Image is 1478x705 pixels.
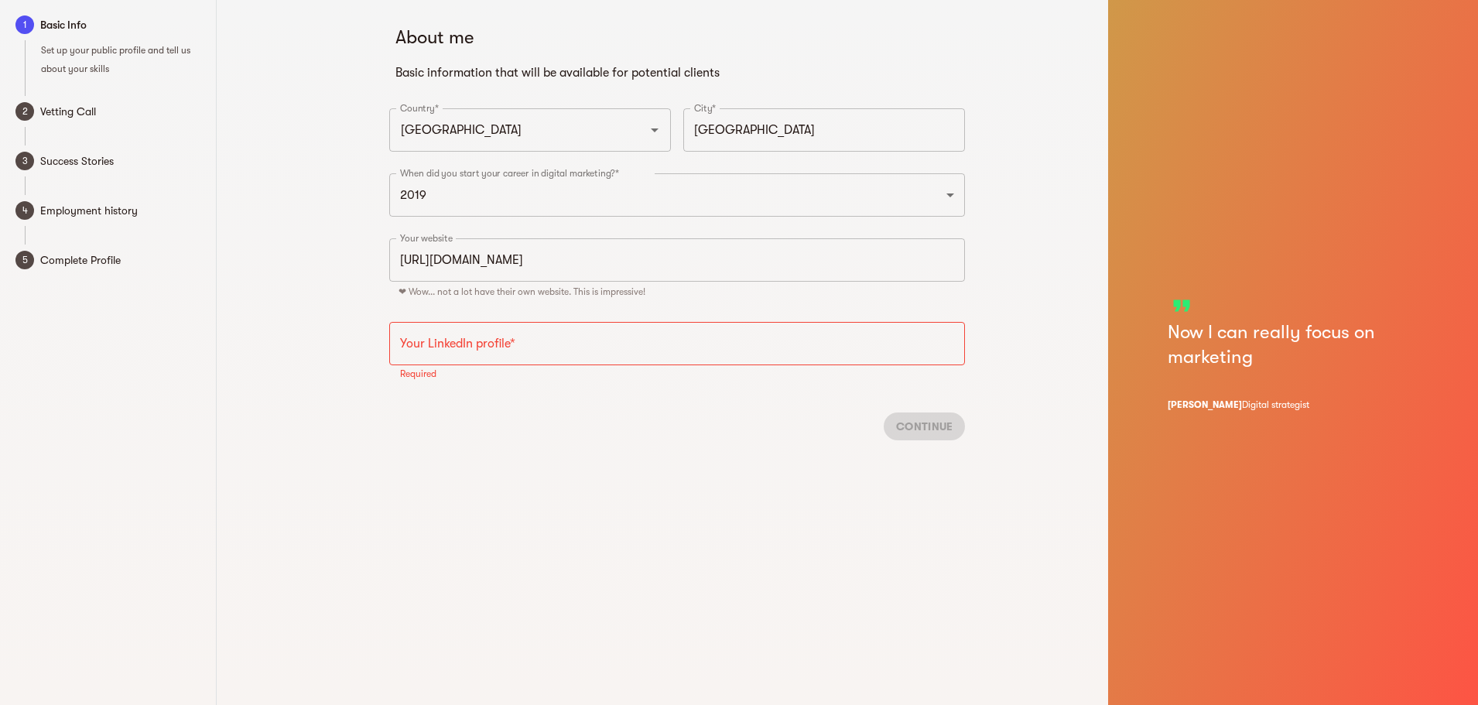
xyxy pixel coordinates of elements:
span: format_quote [1168,292,1196,320]
button: Open [644,119,665,141]
text: 3 [22,156,28,166]
input: City* [683,108,965,152]
span: Success Stories [40,152,200,170]
h5: About me [395,25,959,50]
text: 2 [22,106,28,117]
input: e.g. https://www.linkedin.com/in/admarketer [389,322,965,365]
span: ❤ ️Wow... not a lot have their own website. This is impressive! [399,286,645,297]
span: Basic Info [40,15,200,34]
h5: Now I can really focus on marketing [1168,320,1419,369]
span: Vetting Call [40,102,200,121]
text: 1 [23,19,27,30]
text: 5 [22,255,28,265]
input: Country* [396,115,621,145]
p: Required [400,368,954,380]
span: Employment history [40,201,200,220]
span: Digital strategist [1242,399,1309,410]
text: 4 [22,205,28,216]
h6: Basic information that will be available for potential clients [395,62,959,84]
span: [PERSON_NAME] [1168,399,1242,410]
span: Complete Profile [40,251,200,269]
input: e.g. https://www.my-site.com [389,238,965,282]
span: Set up your public profile and tell us about your skills [41,45,190,74]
